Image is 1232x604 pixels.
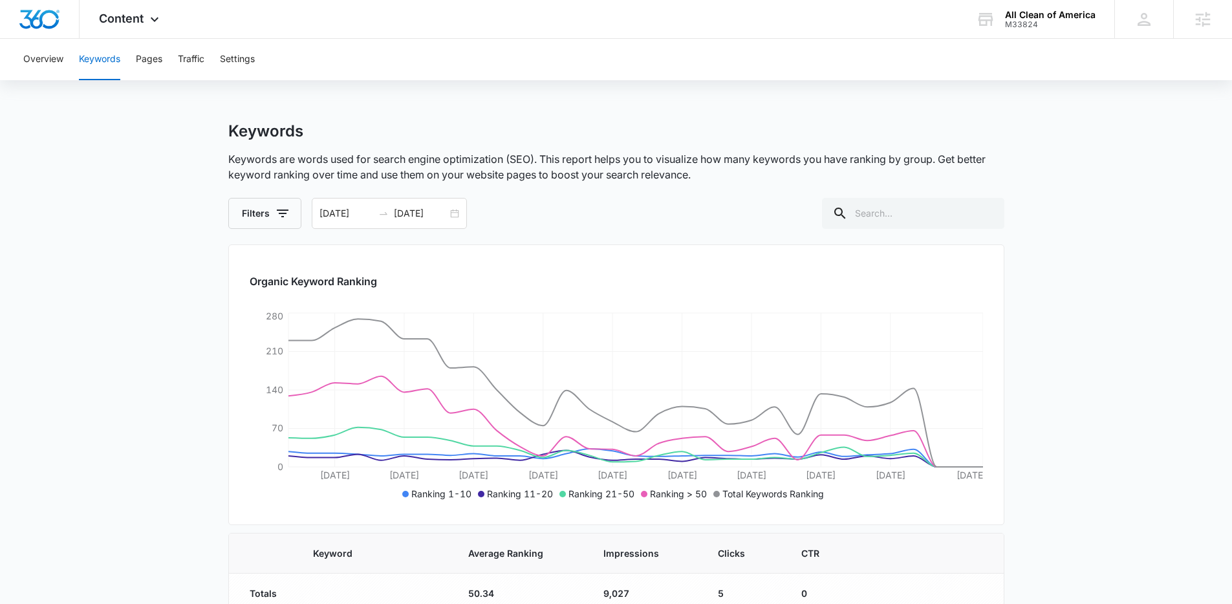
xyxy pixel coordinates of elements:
[266,384,283,395] tspan: 140
[23,39,63,80] button: Overview
[136,39,162,80] button: Pages
[411,488,471,499] span: Ranking 1-10
[319,206,373,221] input: Start date
[378,208,389,219] span: swap-right
[468,546,554,560] span: Average Ranking
[394,206,448,221] input: End date
[801,546,825,560] span: CTR
[228,122,303,141] h1: Keywords
[568,488,634,499] span: Ranking 21-50
[319,469,349,480] tspan: [DATE]
[79,39,120,80] button: Keywords
[528,469,557,480] tspan: [DATE]
[806,469,836,480] tspan: [DATE]
[250,274,983,289] h2: Organic Keyword Ranking
[389,469,419,480] tspan: [DATE]
[875,469,905,480] tspan: [DATE]
[487,488,553,499] span: Ranking 11-20
[822,198,1004,229] input: Search...
[722,488,824,499] span: Total Keywords Ranking
[378,208,389,219] span: to
[313,546,418,560] span: Keyword
[667,469,697,480] tspan: [DATE]
[737,469,766,480] tspan: [DATE]
[603,546,668,560] span: Impressions
[718,546,751,560] span: Clicks
[459,469,488,480] tspan: [DATE]
[228,151,1004,182] p: Keywords are words used for search engine optimization (SEO). This report helps you to visualize ...
[1005,20,1096,29] div: account id
[272,422,283,433] tspan: 70
[178,39,204,80] button: Traffic
[650,488,707,499] span: Ranking > 50
[1005,10,1096,20] div: account name
[598,469,627,480] tspan: [DATE]
[266,310,283,321] tspan: 280
[220,39,255,80] button: Settings
[266,345,283,356] tspan: 210
[956,469,986,480] tspan: [DATE]
[277,461,283,472] tspan: 0
[99,12,144,25] span: Content
[228,198,301,229] button: Filters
